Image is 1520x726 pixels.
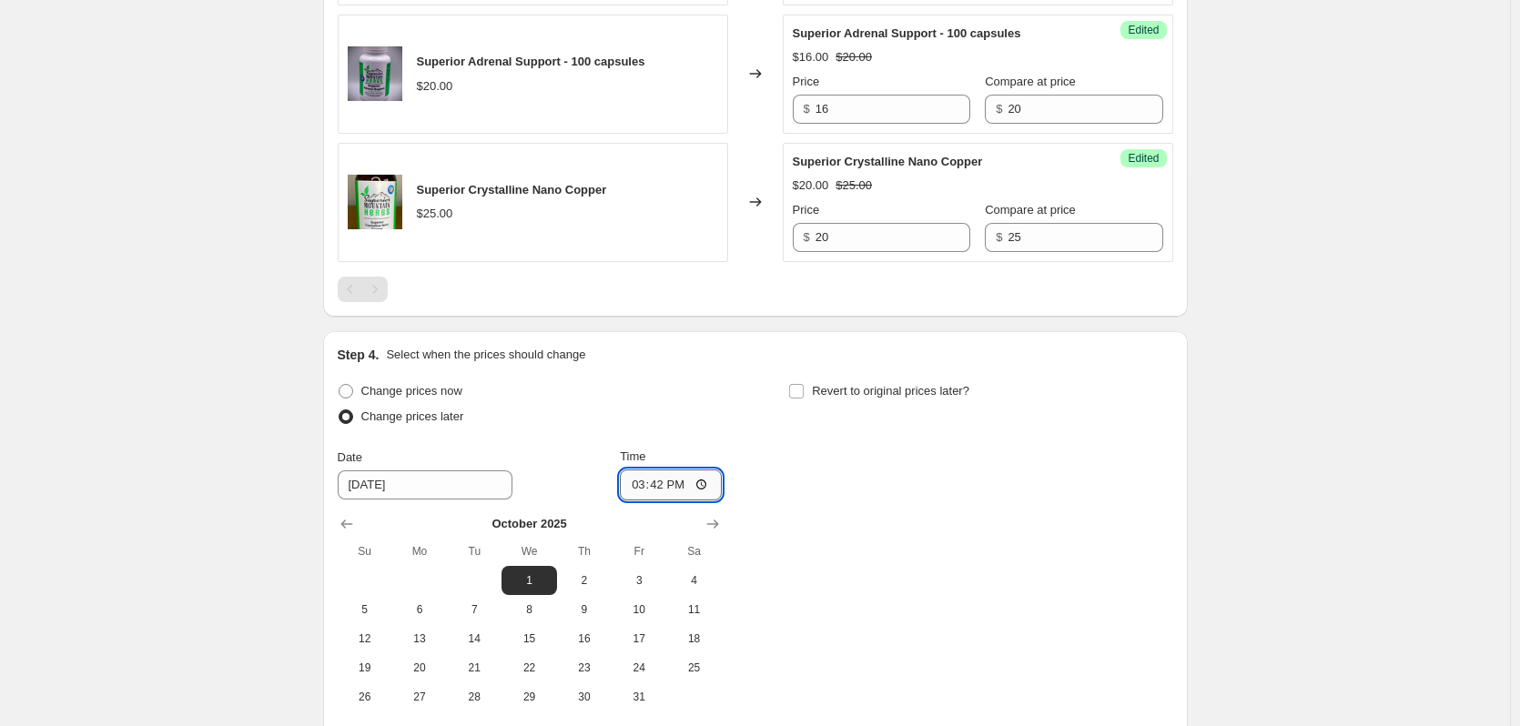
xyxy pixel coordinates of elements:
button: Sunday October 5 2025 [338,595,392,624]
button: Saturday October 18 2025 [666,624,721,653]
button: Thursday October 23 2025 [557,653,612,682]
span: Superior Adrenal Support - 100 capsules [793,26,1021,40]
span: 13 [400,631,440,646]
input: 9/25/2025 [338,470,512,499]
span: 4 [674,573,714,588]
img: AdrenalSupport_80x.jpg [348,46,402,101]
span: Th [564,544,604,559]
span: Su [345,544,385,559]
th: Monday [392,537,447,566]
span: 1 [509,573,549,588]
span: Compare at price [985,75,1076,88]
button: Wednesday October 8 2025 [502,595,556,624]
button: Show previous month, September 2025 [334,511,360,537]
p: Select when the prices should change [386,346,585,364]
span: Change prices now [361,384,462,398]
span: Price [793,203,820,217]
input: 12:00 [620,469,722,500]
span: 16 [564,631,604,646]
button: Monday October 13 2025 [392,624,447,653]
span: 22 [509,660,549,675]
span: Edited [1128,23,1159,37]
button: Monday October 20 2025 [392,653,447,682]
button: Friday October 3 2025 [612,566,666,595]
span: $ [804,102,810,116]
span: 15 [509,631,549,646]
span: 23 [564,660,604,675]
button: Saturday October 4 2025 [666,566,721,595]
button: Thursday October 16 2025 [557,624,612,653]
span: Sa [674,544,714,559]
div: $20.00 [793,176,829,195]
span: Date [338,450,362,464]
span: Tu [454,544,494,559]
th: Tuesday [447,537,502,566]
span: Superior Crystalline Nano Copper [417,183,607,197]
button: Monday October 27 2025 [392,682,447,711]
span: Superior Crystalline Nano Copper [793,155,983,168]
button: Thursday October 9 2025 [557,595,612,624]
button: Saturday October 25 2025 [666,653,721,682]
button: Friday October 17 2025 [612,624,666,653]
span: 10 [619,602,659,617]
span: 17 [619,631,659,646]
span: 20 [400,660,440,675]
span: Time [620,449,645,463]
th: Wednesday [502,537,556,566]
strike: $20.00 [836,48,872,66]
button: Tuesday October 7 2025 [447,595,502,624]
button: Friday October 24 2025 [612,653,666,682]
span: Superior Adrenal Support - 100 capsules [417,55,645,68]
span: $ [996,102,1002,116]
span: Revert to original prices later? [812,384,969,398]
button: Monday October 6 2025 [392,595,447,624]
img: copper_80x.jpg [348,175,402,229]
span: 9 [564,602,604,617]
span: Compare at price [985,203,1076,217]
button: Wednesday October 1 2025 [502,566,556,595]
span: We [509,544,549,559]
span: 18 [674,631,714,646]
div: $20.00 [417,77,453,96]
span: 7 [454,602,494,617]
button: Wednesday October 22 2025 [502,653,556,682]
th: Sunday [338,537,392,566]
span: 19 [345,660,385,675]
button: Show next month, November 2025 [700,511,725,537]
button: Sunday October 26 2025 [338,682,392,711]
button: Saturday October 11 2025 [666,595,721,624]
button: Wednesday October 29 2025 [502,682,556,711]
strike: $25.00 [836,176,872,195]
div: $25.00 [417,205,453,223]
th: Thursday [557,537,612,566]
nav: Pagination [338,277,388,302]
button: Sunday October 19 2025 [338,653,392,682]
th: Friday [612,537,666,566]
span: 12 [345,631,385,646]
button: Wednesday October 15 2025 [502,624,556,653]
button: Thursday October 30 2025 [557,682,612,711]
h2: Step 4. [338,346,380,364]
span: 14 [454,631,494,646]
span: 26 [345,690,385,704]
span: 27 [400,690,440,704]
button: Friday October 10 2025 [612,595,666,624]
button: Friday October 31 2025 [612,682,666,711]
span: Edited [1128,151,1159,166]
div: $16.00 [793,48,829,66]
span: 11 [674,602,714,617]
span: 24 [619,660,659,675]
span: $ [996,230,1002,244]
span: 31 [619,690,659,704]
span: 2 [564,573,604,588]
span: 21 [454,660,494,675]
th: Saturday [666,537,721,566]
span: 5 [345,602,385,617]
span: 25 [674,660,714,675]
button: Tuesday October 14 2025 [447,624,502,653]
span: Price [793,75,820,88]
span: 29 [509,690,549,704]
span: Fr [619,544,659,559]
span: 3 [619,573,659,588]
span: Mo [400,544,440,559]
